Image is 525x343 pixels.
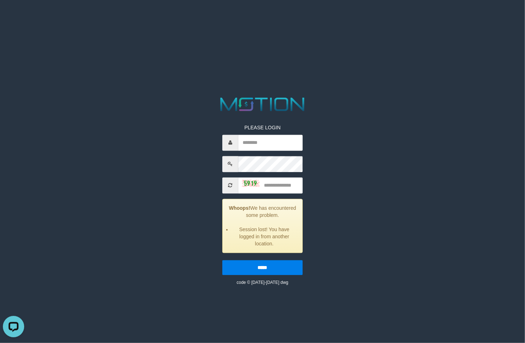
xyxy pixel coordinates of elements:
[217,95,308,113] img: MOTION_logo.png
[222,124,303,131] p: PLEASE LOGIN
[242,180,260,187] img: captcha
[232,226,297,247] li: Session lost! You have logged in from another location.
[237,280,288,285] small: code © [DATE]-[DATE] dwg
[3,3,24,24] button: Open LiveChat chat widget
[222,199,303,253] div: We has encountered some problem.
[229,205,250,211] strong: Whoops!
